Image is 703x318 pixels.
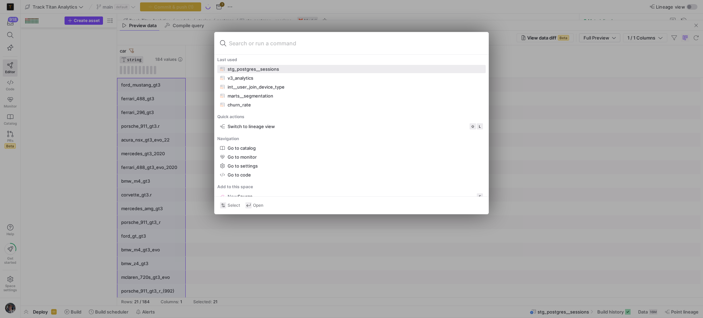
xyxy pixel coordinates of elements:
div: stg_postgres__sessions [228,66,279,72]
input: Search or run a command [229,38,483,49]
div: Source [228,194,253,199]
div: Quick actions [217,114,486,119]
div: v3_analytics [228,75,253,81]
div: marts__segmentation [228,93,273,99]
span: S [479,194,481,198]
div: Add to this space [217,184,486,189]
div: Go to settings [228,163,258,169]
div: churn_rate [228,102,251,107]
div: Go to catalog [228,145,256,151]
div: Go to code [228,172,251,178]
div: Go to monitor [228,154,257,160]
div: Select [220,202,240,208]
span: New [228,194,238,199]
div: Navigation [217,136,486,141]
span: L [479,124,481,128]
div: Switch to lineage view [228,124,275,129]
div: Open [245,202,263,208]
div: Last used [217,57,486,62]
span: ⇧ [471,124,475,128]
div: int__user_join_device_type [228,84,285,90]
